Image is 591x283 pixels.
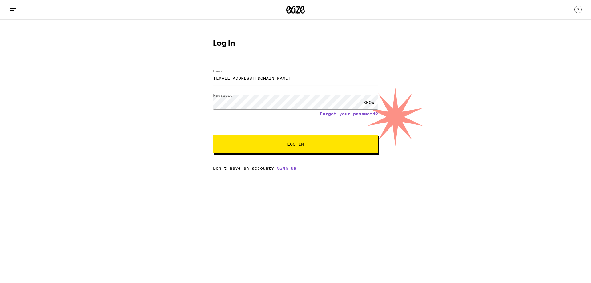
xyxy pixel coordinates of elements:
label: Email [213,69,225,73]
h1: Log In [213,40,378,47]
div: SHOW [360,95,378,109]
button: Log In [213,135,378,153]
a: Sign up [277,166,296,171]
span: Log In [287,142,304,146]
a: Forgot your password? [320,111,378,116]
input: Email [213,71,378,85]
span: Hi. Need any help? [4,4,44,9]
div: Don't have an account? [213,166,378,171]
label: Password [213,93,233,97]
